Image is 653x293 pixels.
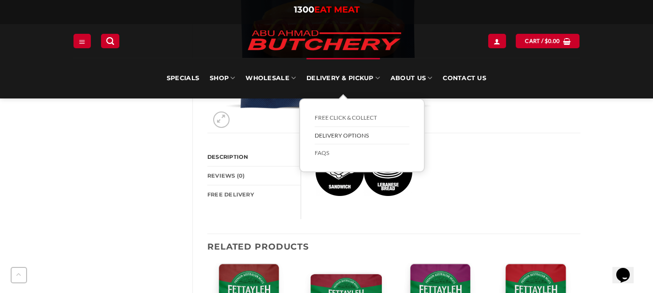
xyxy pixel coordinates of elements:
[167,58,199,98] a: Specials
[11,267,27,283] button: Go to top
[488,34,506,48] a: Login
[545,37,548,45] span: $
[207,234,580,259] h3: Related products
[443,58,486,98] a: Contact Us
[294,4,314,15] span: 1300
[391,58,432,98] a: About Us
[207,185,301,204] a: FREE Delivery
[294,4,360,15] a: 1300EAT MEAT
[101,34,119,48] a: Search
[315,127,409,145] a: Delivery Options
[516,34,580,48] a: View cart
[213,112,230,128] a: Zoom
[207,148,301,166] a: Description
[315,109,409,127] a: FREE Click & Collect
[73,34,91,48] a: Menu
[612,254,643,283] iframe: chat widget
[210,58,235,98] a: SHOP
[240,24,409,58] img: Abu Ahmad Butchery
[246,58,296,98] a: Wholesale
[545,38,560,44] bdi: 0.00
[314,4,360,15] span: EAT MEAT
[306,58,380,98] a: Delivery & Pickup
[525,37,560,45] span: Cart /
[207,167,301,185] a: Reviews (0)
[315,144,409,162] a: FAQs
